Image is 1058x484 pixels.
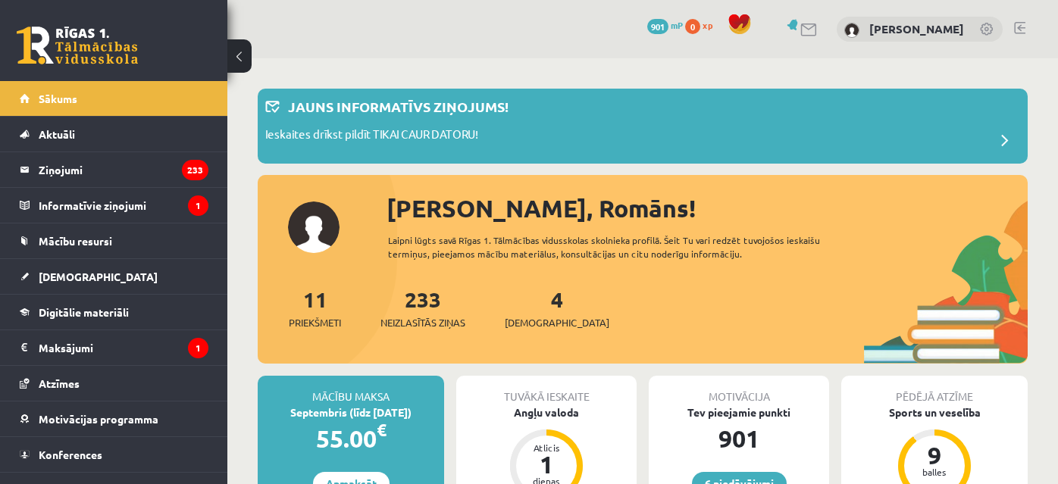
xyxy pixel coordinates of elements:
[289,286,341,330] a: 11Priekšmeti
[258,404,444,420] div: Septembris (līdz [DATE])
[20,117,208,151] a: Aktuāli
[20,188,208,223] a: Informatīvie ziņojumi1
[258,376,444,404] div: Mācību maksa
[39,376,80,390] span: Atzīmes
[380,315,465,330] span: Neizlasītās ziņas
[841,404,1028,420] div: Sports un veselība
[912,443,957,467] div: 9
[388,233,850,261] div: Laipni lūgts savā Rīgas 1. Tālmācības vidusskolas skolnieka profilā. Šeit Tu vari redzēt tuvojošo...
[844,23,859,38] img: Romāns Štamers
[20,81,208,116] a: Sākums
[39,448,102,461] span: Konferences
[39,92,77,105] span: Sākums
[647,19,683,31] a: 901 mP
[505,315,609,330] span: [DEMOGRAPHIC_DATA]
[649,376,829,404] div: Motivācija
[524,452,569,476] div: 1
[649,404,829,420] div: Tev pieejamie punkti
[671,19,683,31] span: mP
[288,96,509,117] p: Jauns informatīvs ziņojums!
[258,420,444,457] div: 55.00
[505,286,609,330] a: 4[DEMOGRAPHIC_DATA]
[841,376,1028,404] div: Pēdējā atzīme
[265,126,478,147] p: Ieskaites drīkst pildīt TIKAI CAUR DATORU!
[39,127,75,141] span: Aktuāli
[188,195,208,216] i: 1
[39,152,208,187] legend: Ziņojumi
[20,330,208,365] a: Maksājumi1
[20,223,208,258] a: Mācību resursi
[39,305,129,319] span: Digitālie materiāli
[377,419,387,441] span: €
[20,401,208,436] a: Motivācijas programma
[39,188,208,223] legend: Informatīvie ziņojumi
[188,338,208,358] i: 1
[20,295,208,329] a: Digitālie materiāli
[387,190,1028,226] div: [PERSON_NAME], Romāns!
[20,437,208,472] a: Konferences
[20,152,208,187] a: Ziņojumi233
[685,19,720,31] a: 0 xp
[456,404,637,420] div: Angļu valoda
[20,366,208,401] a: Atzīmes
[265,96,1020,156] a: Jauns informatīvs ziņojums! Ieskaites drīkst pildīt TIKAI CAUR DATORU!
[456,376,637,404] div: Tuvākā ieskaite
[289,315,341,330] span: Priekšmeti
[20,259,208,294] a: [DEMOGRAPHIC_DATA]
[649,420,829,457] div: 901
[182,160,208,180] i: 233
[39,330,208,365] legend: Maksājumi
[39,412,158,426] span: Motivācijas programma
[912,467,957,476] div: balles
[647,19,668,34] span: 901
[17,27,138,64] a: Rīgas 1. Tālmācības vidusskola
[685,19,700,34] span: 0
[703,19,712,31] span: xp
[524,443,569,452] div: Atlicis
[39,270,158,283] span: [DEMOGRAPHIC_DATA]
[39,234,112,248] span: Mācību resursi
[869,21,964,36] a: [PERSON_NAME]
[380,286,465,330] a: 233Neizlasītās ziņas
